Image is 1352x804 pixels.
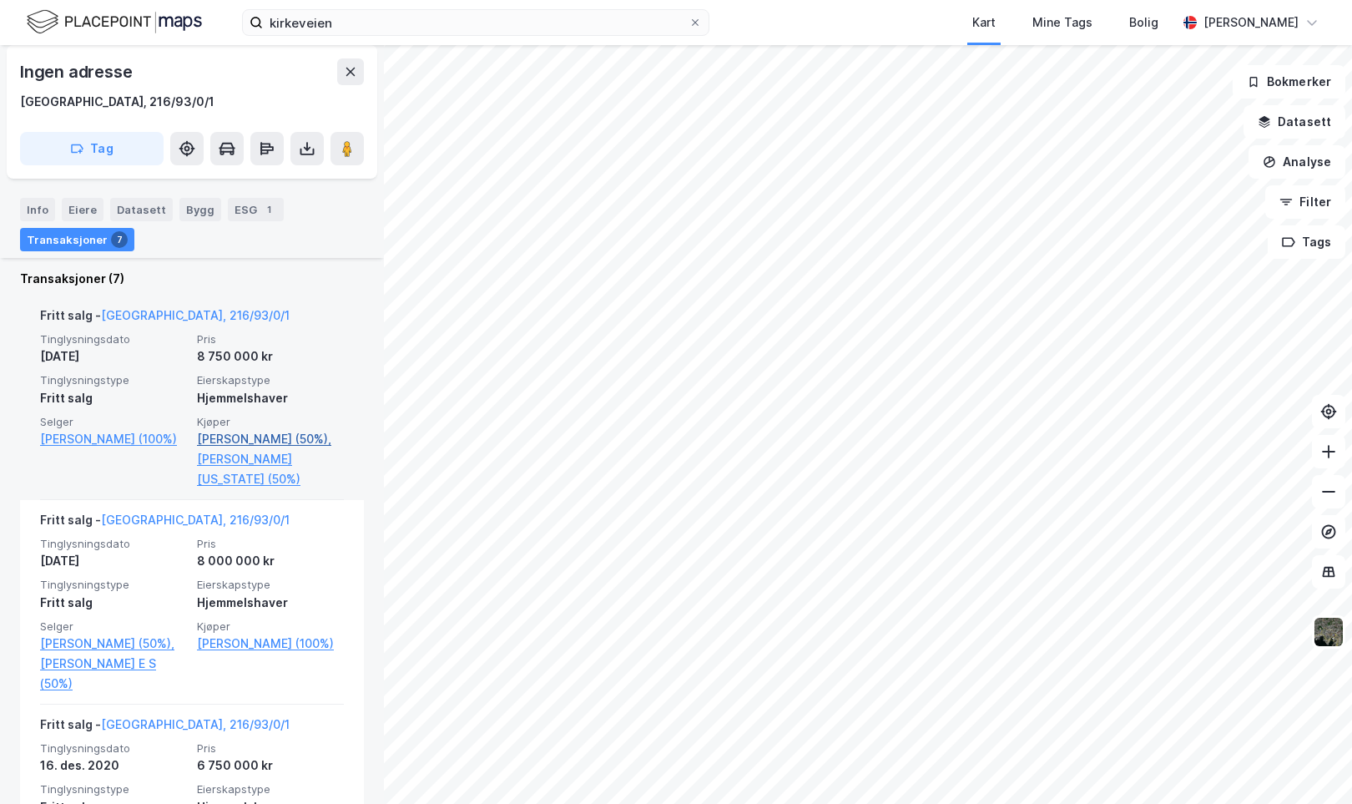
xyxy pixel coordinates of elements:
div: Kontrollprogram for chat [1269,724,1352,804]
div: [DATE] [40,346,187,367]
div: [GEOGRAPHIC_DATA], 216/93/0/1 [20,92,214,112]
button: Bokmerker [1233,65,1345,99]
div: Fritt salg [40,388,187,408]
span: Tinglysningsdato [40,741,187,756]
input: Søk på adresse, matrikkel, gårdeiere, leietakere eller personer [263,10,689,35]
span: Pris [197,332,344,346]
span: Selger [40,619,187,634]
button: Datasett [1244,105,1345,139]
span: Tinglysningsdato [40,332,187,346]
span: Tinglysningstype [40,782,187,796]
div: 6 750 000 kr [197,756,344,776]
div: Fritt salg [40,593,187,613]
button: Tags [1268,225,1345,259]
div: 8 750 000 kr [197,346,344,367]
a: [PERSON_NAME] (100%) [40,429,187,449]
div: Hjemmelshaver [197,593,344,613]
img: logo.f888ab2527a4732fd821a326f86c7f29.svg [27,8,202,37]
div: [PERSON_NAME] [1203,13,1299,33]
div: Fritt salg - [40,510,290,537]
span: Selger [40,415,187,429]
div: Datasett [110,198,173,221]
div: Info [20,198,55,221]
a: [PERSON_NAME][US_STATE] (50%) [197,449,344,489]
span: Eierskapstype [197,578,344,592]
button: Analyse [1249,145,1345,179]
span: Pris [197,537,344,551]
div: ESG [228,198,284,221]
div: [DATE] [40,551,187,571]
div: Transaksjoner (7) [20,269,364,289]
div: Mine Tags [1032,13,1092,33]
div: Bygg [179,198,221,221]
span: Kjøper [197,619,344,634]
div: Bolig [1129,13,1158,33]
div: 16. des. 2020 [40,756,187,776]
div: Fritt salg - [40,715,290,741]
span: Tinglysningstype [40,578,187,592]
div: Kart [972,13,996,33]
a: [GEOGRAPHIC_DATA], 216/93/0/1 [101,717,290,731]
div: Eiere [62,198,103,221]
span: Kjøper [197,415,344,429]
span: Pris [197,741,344,756]
div: 8 000 000 kr [197,551,344,571]
button: Tag [20,132,164,165]
iframe: Chat Widget [1269,724,1352,804]
a: [PERSON_NAME] (50%), [197,429,344,449]
img: 9k= [1313,616,1344,648]
a: [GEOGRAPHIC_DATA], 216/93/0/1 [101,513,290,527]
a: [PERSON_NAME] (100%) [197,634,344,654]
span: Tinglysningsdato [40,537,187,551]
div: Ingen adresse [20,58,135,85]
span: Eierskapstype [197,782,344,796]
div: Hjemmelshaver [197,388,344,408]
a: [GEOGRAPHIC_DATA], 216/93/0/1 [101,308,290,322]
span: Tinglysningstype [40,373,187,387]
span: Eierskapstype [197,373,344,387]
div: Fritt salg - [40,306,290,332]
div: 7 [111,231,128,248]
div: 1 [260,201,277,218]
a: [PERSON_NAME] (50%), [40,634,187,654]
div: Transaksjoner [20,228,134,251]
button: Filter [1265,185,1345,219]
a: [PERSON_NAME] E S (50%) [40,654,187,694]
